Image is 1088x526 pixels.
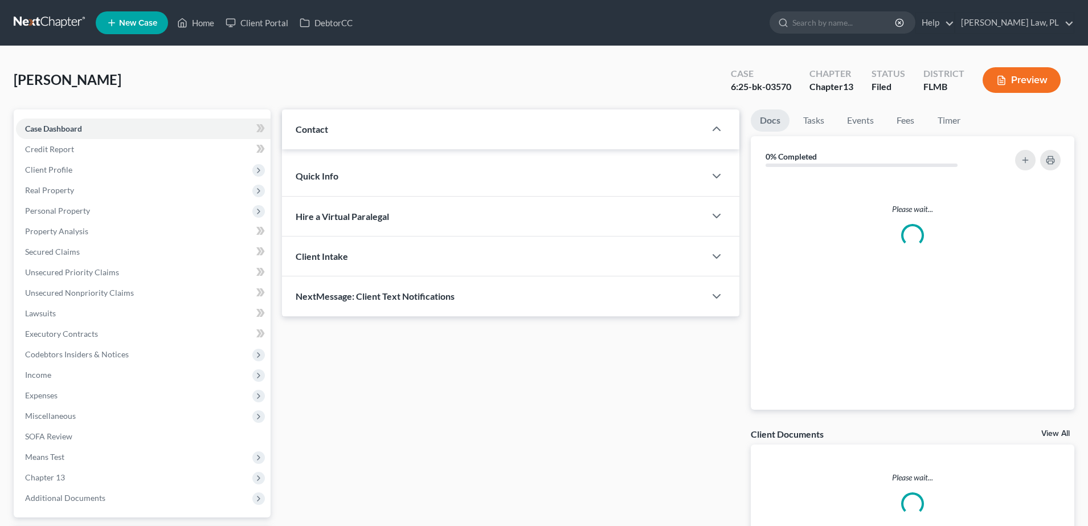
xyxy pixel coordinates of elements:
[887,109,924,132] a: Fees
[25,329,98,339] span: Executory Contracts
[25,144,74,154] span: Credit Report
[809,80,853,93] div: Chapter
[296,211,389,222] span: Hire a Virtual Paralegal
[929,109,970,132] a: Timer
[25,411,76,421] span: Miscellaneous
[923,67,964,80] div: District
[25,165,72,174] span: Client Profile
[119,19,157,27] span: New Case
[766,152,817,161] strong: 0% Completed
[731,67,791,80] div: Case
[25,267,119,277] span: Unsecured Priority Claims
[16,242,271,262] a: Secured Claims
[16,426,271,447] a: SOFA Review
[792,12,897,33] input: Search by name...
[794,109,833,132] a: Tasks
[731,80,791,93] div: 6:25-bk-03570
[25,288,134,297] span: Unsecured Nonpriority Claims
[16,283,271,303] a: Unsecured Nonpriority Claims
[171,13,220,33] a: Home
[1041,430,1070,438] a: View All
[838,109,883,132] a: Events
[751,109,790,132] a: Docs
[843,81,853,92] span: 13
[296,170,338,181] span: Quick Info
[872,67,905,80] div: Status
[25,472,65,482] span: Chapter 13
[16,262,271,283] a: Unsecured Priority Claims
[296,251,348,262] span: Client Intake
[751,472,1074,483] p: Please wait...
[760,203,1065,215] p: Please wait...
[296,124,328,134] span: Contact
[923,80,964,93] div: FLMB
[16,119,271,139] a: Case Dashboard
[751,428,824,440] div: Client Documents
[25,431,72,441] span: SOFA Review
[983,67,1061,93] button: Preview
[872,80,905,93] div: Filed
[25,185,74,195] span: Real Property
[294,13,358,33] a: DebtorCC
[220,13,294,33] a: Client Portal
[25,247,80,256] span: Secured Claims
[955,13,1074,33] a: [PERSON_NAME] Law, PL
[16,303,271,324] a: Lawsuits
[25,452,64,462] span: Means Test
[25,206,90,215] span: Personal Property
[296,291,455,301] span: NextMessage: Client Text Notifications
[14,71,121,88] span: [PERSON_NAME]
[25,124,82,133] span: Case Dashboard
[25,349,129,359] span: Codebtors Insiders & Notices
[809,67,853,80] div: Chapter
[25,370,51,380] span: Income
[25,493,105,503] span: Additional Documents
[25,390,58,400] span: Expenses
[25,226,88,236] span: Property Analysis
[16,139,271,160] a: Credit Report
[916,13,954,33] a: Help
[16,221,271,242] a: Property Analysis
[25,308,56,318] span: Lawsuits
[16,324,271,344] a: Executory Contracts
